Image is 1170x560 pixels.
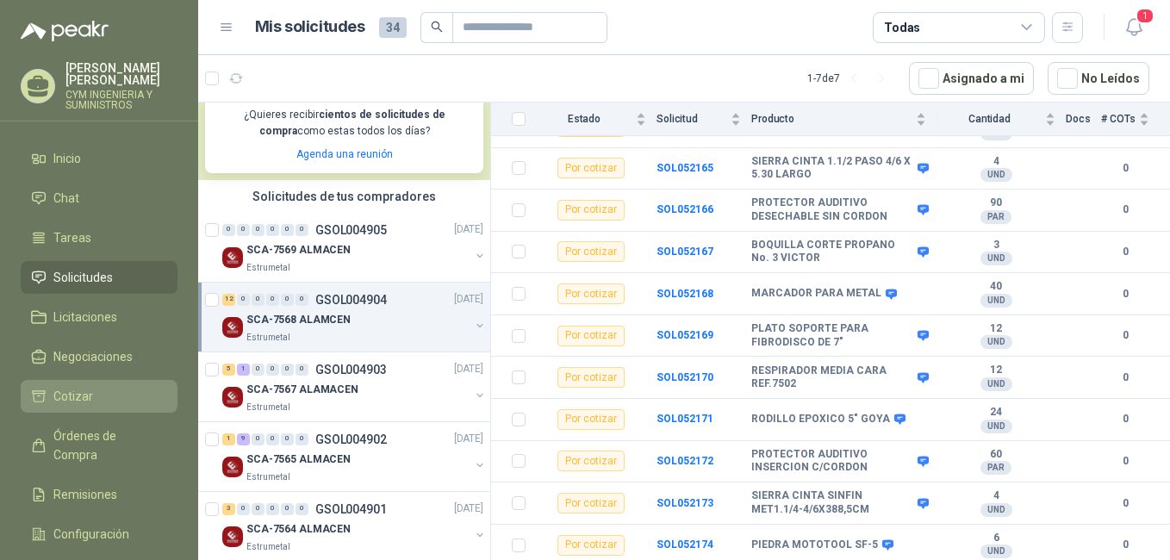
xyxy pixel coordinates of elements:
[315,224,387,236] p: GSOL004905
[1101,103,1170,136] th: # COTs
[379,17,407,38] span: 34
[937,155,1055,169] b: 4
[252,224,264,236] div: 0
[222,433,235,445] div: 1
[21,182,177,215] a: Chat
[657,538,713,551] a: SOL052174
[246,382,358,398] p: SCA-7567 ALAMACEN
[237,294,250,306] div: 0
[536,113,632,125] span: Estado
[454,291,483,308] p: [DATE]
[296,294,308,306] div: 0
[980,544,1012,558] div: UND
[222,294,235,306] div: 12
[751,196,913,223] b: PROTECTOR AUDITIVO DESECHABLE SIN CORDON
[246,401,290,414] p: Estrumetal
[281,224,294,236] div: 0
[657,103,751,136] th: Solicitud
[296,364,308,376] div: 0
[1101,411,1149,427] b: 0
[751,489,913,516] b: SIERRA CINTA SINFIN MET1.1/4-4/6X388,5CM
[246,312,351,328] p: SCA-7568 ALAMCEN
[557,326,625,346] div: Por cotizar
[1101,244,1149,260] b: 0
[751,103,937,136] th: Producto
[222,289,487,345] a: 12 0 0 0 0 0 GSOL004904[DATE] Company LogoSCA-7568 ALAMCENEstrumetal
[1048,62,1149,95] button: No Leídos
[937,489,1055,503] b: 4
[53,485,117,504] span: Remisiones
[296,148,393,160] a: Agenda una reunión
[222,317,243,338] img: Company Logo
[937,113,1042,125] span: Cantidad
[454,431,483,447] p: [DATE]
[21,21,109,41] img: Logo peakr
[431,21,443,33] span: search
[21,261,177,294] a: Solicitudes
[1101,113,1136,125] span: # COTs
[315,433,387,445] p: GSOL004902
[266,503,279,515] div: 0
[315,294,387,306] p: GSOL004904
[937,406,1055,420] b: 24
[1101,286,1149,302] b: 0
[222,457,243,477] img: Company Logo
[751,287,881,301] b: MARCADOR PARA METAL
[246,451,351,468] p: SCA-7565 ALMACEN
[657,203,713,215] b: SOL052166
[1118,12,1149,43] button: 1
[751,413,890,426] b: RODILLO EPOXICO 5" GOYA
[222,499,487,554] a: 3 0 0 0 0 0 GSOL004901[DATE] Company LogoSCA-7564 ALMACENEstrumetal
[237,224,250,236] div: 0
[884,18,920,37] div: Todas
[937,280,1055,294] b: 40
[237,503,250,515] div: 0
[557,451,625,471] div: Por cotizar
[222,429,487,484] a: 1 9 0 0 0 0 GSOL004902[DATE] Company LogoSCA-7565 ALMACENEstrumetal
[53,228,91,247] span: Tareas
[53,426,161,464] span: Órdenes de Compra
[222,526,243,547] img: Company Logo
[980,294,1012,308] div: UND
[237,433,250,445] div: 9
[1066,103,1101,136] th: Docs
[657,162,713,174] b: SOL052165
[454,501,483,517] p: [DATE]
[751,155,913,182] b: SIERRA CINTA 1.1/2 PASO 4/6 X 5.30 LARGO
[222,220,487,275] a: 0 0 0 0 0 0 GSOL004905[DATE] Company LogoSCA-7569 ALMACENEstrumetal
[657,246,713,258] a: SOL052167
[657,371,713,383] b: SOL052170
[751,239,913,265] b: BOQUILLA CORTE PROPANO No. 3 VICTOR
[21,518,177,551] a: Configuración
[315,364,387,376] p: GSOL004903
[65,90,177,110] p: CYM INGENIERIA Y SUMINISTROS
[252,364,264,376] div: 0
[751,113,912,125] span: Producto
[1101,160,1149,177] b: 0
[315,503,387,515] p: GSOL004901
[657,329,713,341] a: SOL052169
[21,340,177,373] a: Negociaciones
[21,420,177,471] a: Órdenes de Compra
[657,497,713,509] a: SOL052173
[215,107,473,140] p: ¿Quieres recibir como estas todos los días?
[937,532,1055,545] b: 6
[53,308,117,327] span: Licitaciones
[657,455,713,467] a: SOL052172
[198,180,490,213] div: Solicitudes de tus compradores
[1101,537,1149,553] b: 0
[980,335,1012,349] div: UND
[657,288,713,300] a: SOL052168
[266,433,279,445] div: 0
[246,261,290,275] p: Estrumetal
[1101,202,1149,218] b: 0
[751,538,878,552] b: PIEDRA MOTOTOOL SF-5
[296,433,308,445] div: 0
[980,503,1012,517] div: UND
[53,268,113,287] span: Solicitudes
[222,364,235,376] div: 5
[909,62,1034,95] button: Asignado a mi
[454,221,483,238] p: [DATE]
